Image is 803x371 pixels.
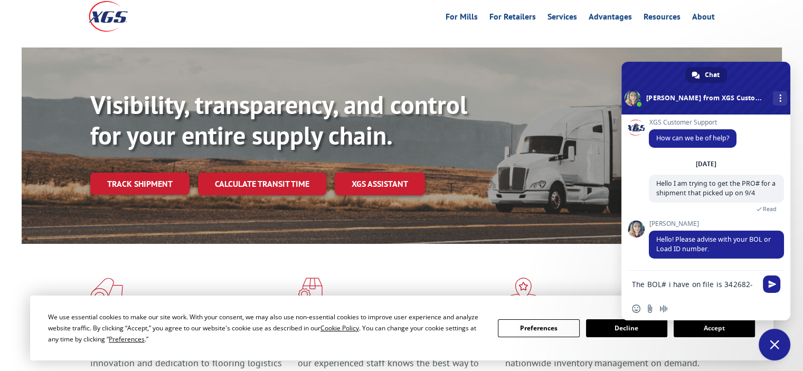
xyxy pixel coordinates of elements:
img: xgs-icon-focused-on-flooring-red [298,278,323,305]
button: Decline [586,319,667,337]
span: Send a file [646,305,654,313]
a: Calculate transit time [198,173,326,195]
a: For Mills [446,13,478,24]
button: Accept [674,319,755,337]
span: [PERSON_NAME] [649,220,784,227]
span: Send [763,275,780,293]
div: Close chat [759,329,790,360]
a: About [692,13,715,24]
img: xgs-icon-total-supply-chain-intelligence-red [90,278,123,305]
span: Chat [705,67,720,83]
div: Cookie Consent Prompt [30,296,773,360]
img: xgs-icon-flagship-distribution-model-red [505,278,542,305]
div: Chat [685,67,727,83]
span: Insert an emoji [632,305,640,313]
div: We use essential cookies to make our site work. With your consent, we may also use non-essential ... [48,311,485,345]
button: Preferences [498,319,579,337]
a: For Retailers [489,13,536,24]
span: XGS Customer Support [649,119,736,126]
span: Hello I am trying to get the PRO# for a shipment that picked up on 9/4 [656,179,776,197]
div: More channels [773,91,787,106]
span: Read [763,205,777,213]
a: Services [547,13,577,24]
textarea: Compose your message... [632,280,757,289]
b: Visibility, transparency, and control for your entire supply chain. [90,88,467,151]
span: Cookie Policy [320,324,359,332]
span: How can we be of help? [656,134,729,142]
a: Track shipment [90,173,190,195]
span: Hello! Please advise with your BOL or Load ID number. [656,235,771,253]
span: Preferences [109,335,145,344]
a: Advantages [589,13,632,24]
a: Resources [644,13,681,24]
span: Audio message [659,305,668,313]
div: [DATE] [696,161,716,167]
a: XGS ASSISTANT [335,173,425,195]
